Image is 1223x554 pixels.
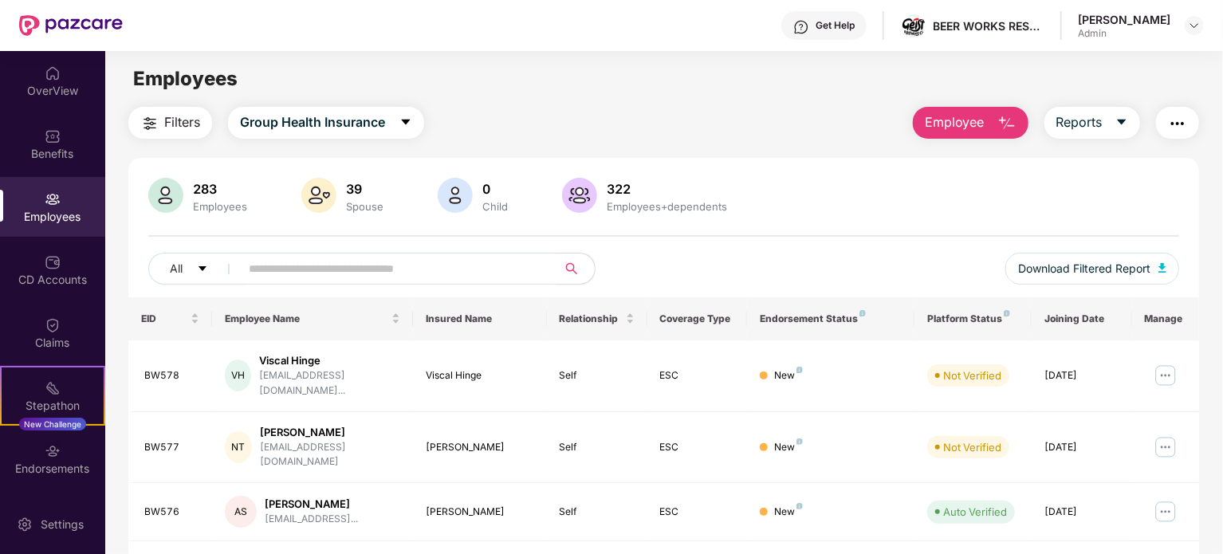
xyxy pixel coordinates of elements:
img: svg+xml;base64,PHN2ZyB4bWxucz0iaHR0cDovL3d3dy53My5vcmcvMjAwMC9zdmciIHhtbG5zOnhsaW5rPSJodHRwOi8vd3... [1158,263,1166,273]
div: [PERSON_NAME] [265,497,358,512]
div: ESC [660,368,735,383]
button: Group Health Insurancecaret-down [228,107,424,139]
img: svg+xml;base64,PHN2ZyB4bWxucz0iaHR0cDovL3d3dy53My5vcmcvMjAwMC9zdmciIHdpZHRoPSI4IiBoZWlnaHQ9IjgiIH... [859,310,866,316]
div: Viscal Hinge [426,368,534,383]
span: All [170,260,183,277]
div: Not Verified [943,367,1001,383]
div: BW577 [144,440,199,455]
span: Group Health Insurance [240,112,385,132]
div: Self [560,505,635,520]
div: Auto Verified [943,504,1007,520]
th: EID [128,297,212,340]
img: svg+xml;base64,PHN2ZyB4bWxucz0iaHR0cDovL3d3dy53My5vcmcvMjAwMC9zdmciIHdpZHRoPSI4IiBoZWlnaHQ9IjgiIH... [1004,310,1010,316]
div: BW576 [144,505,199,520]
img: WhatsApp%20Image%202024-02-28%20at%203.03.39%20PM.jpeg [903,17,926,35]
div: ESC [660,440,735,455]
span: Employees [133,67,238,90]
div: Child [479,200,511,213]
div: [EMAIL_ADDRESS][DOMAIN_NAME]... [259,368,400,399]
div: Spouse [343,200,387,213]
img: svg+xml;base64,PHN2ZyBpZD0iU2V0dGluZy0yMHgyMCIgeG1sbnM9Imh0dHA6Ly93d3cudzMub3JnLzIwMDAvc3ZnIiB3aW... [17,517,33,532]
button: Download Filtered Report [1005,253,1179,285]
div: 283 [190,181,250,197]
span: Employee [925,112,985,132]
img: svg+xml;base64,PHN2ZyB4bWxucz0iaHR0cDovL3d3dy53My5vcmcvMjAwMC9zdmciIHhtbG5zOnhsaW5rPSJodHRwOi8vd3... [997,114,1017,133]
div: New Challenge [19,418,86,430]
div: 322 [604,181,730,197]
th: Coverage Type [647,297,748,340]
span: caret-down [197,263,208,276]
span: Relationship [560,312,623,325]
img: svg+xml;base64,PHN2ZyBpZD0iQ0RfQWNjb3VudHMiIGRhdGEtbmFtZT0iQ0QgQWNjb3VudHMiIHhtbG5zPSJodHRwOi8vd3... [45,254,61,270]
div: Employees+dependents [604,200,730,213]
button: Reportscaret-down [1044,107,1140,139]
img: svg+xml;base64,PHN2ZyB4bWxucz0iaHR0cDovL3d3dy53My5vcmcvMjAwMC9zdmciIHhtbG5zOnhsaW5rPSJodHRwOi8vd3... [301,178,336,213]
div: Platform Status [927,312,1019,325]
img: svg+xml;base64,PHN2ZyB4bWxucz0iaHR0cDovL3d3dy53My5vcmcvMjAwMC9zdmciIHdpZHRoPSI4IiBoZWlnaHQ9IjgiIH... [796,438,803,445]
img: svg+xml;base64,PHN2ZyB4bWxucz0iaHR0cDovL3d3dy53My5vcmcvMjAwMC9zdmciIHhtbG5zOnhsaW5rPSJodHRwOi8vd3... [562,178,597,213]
div: Admin [1078,27,1170,40]
div: New [774,440,803,455]
div: NT [225,431,252,463]
div: [PERSON_NAME] [1078,12,1170,27]
div: Self [560,368,635,383]
img: svg+xml;base64,PHN2ZyBpZD0iSG9tZSIgeG1sbnM9Imh0dHA6Ly93d3cudzMub3JnLzIwMDAvc3ZnIiB3aWR0aD0iMjAiIG... [45,65,61,81]
div: [PERSON_NAME] [426,440,534,455]
div: Viscal Hinge [259,353,400,368]
th: Relationship [547,297,647,340]
div: New [774,368,803,383]
div: Endorsement Status [760,312,902,325]
div: Settings [36,517,88,532]
div: Not Verified [943,439,1001,455]
img: svg+xml;base64,PHN2ZyB4bWxucz0iaHR0cDovL3d3dy53My5vcmcvMjAwMC9zdmciIHhtbG5zOnhsaW5rPSJodHRwOi8vd3... [148,178,183,213]
button: Filters [128,107,212,139]
div: Stepathon [2,398,104,414]
img: manageButton [1153,363,1178,388]
div: New [774,505,803,520]
th: Joining Date [1032,297,1132,340]
button: Allcaret-down [148,253,246,285]
div: [DATE] [1044,368,1119,383]
img: svg+xml;base64,PHN2ZyB4bWxucz0iaHR0cDovL3d3dy53My5vcmcvMjAwMC9zdmciIHdpZHRoPSI4IiBoZWlnaHQ9IjgiIH... [796,503,803,509]
div: Employees [190,200,250,213]
div: 39 [343,181,387,197]
img: manageButton [1153,434,1178,460]
img: svg+xml;base64,PHN2ZyBpZD0iQ2xhaW0iIHhtbG5zPSJodHRwOi8vd3d3LnczLm9yZy8yMDAwL3N2ZyIgd2lkdGg9IjIwIi... [45,317,61,333]
img: svg+xml;base64,PHN2ZyB4bWxucz0iaHR0cDovL3d3dy53My5vcmcvMjAwMC9zdmciIHdpZHRoPSI4IiBoZWlnaHQ9IjgiIH... [796,367,803,373]
img: manageButton [1153,499,1178,525]
img: svg+xml;base64,PHN2ZyBpZD0iSGVscC0zMngzMiIgeG1sbnM9Imh0dHA6Ly93d3cudzMub3JnLzIwMDAvc3ZnIiB3aWR0aD... [793,19,809,35]
img: svg+xml;base64,PHN2ZyBpZD0iRHJvcGRvd24tMzJ4MzIiIHhtbG5zPSJodHRwOi8vd3d3LnczLm9yZy8yMDAwL3N2ZyIgd2... [1188,19,1201,32]
span: Reports [1056,112,1103,132]
img: svg+xml;base64,PHN2ZyB4bWxucz0iaHR0cDovL3d3dy53My5vcmcvMjAwMC9zdmciIHhtbG5zOnhsaW5rPSJodHRwOi8vd3... [438,178,473,213]
div: [DATE] [1044,440,1119,455]
div: ESC [660,505,735,520]
button: search [556,253,596,285]
div: [PERSON_NAME] [260,425,400,440]
span: Download Filtered Report [1018,260,1150,277]
img: svg+xml;base64,PHN2ZyB4bWxucz0iaHR0cDovL3d3dy53My5vcmcvMjAwMC9zdmciIHdpZHRoPSIyNCIgaGVpZ2h0PSIyNC... [140,114,159,133]
div: 0 [479,181,511,197]
div: [EMAIL_ADDRESS]... [265,512,358,527]
div: [PERSON_NAME] [426,505,534,520]
div: AS [225,496,257,528]
div: [EMAIL_ADDRESS][DOMAIN_NAME] [260,440,400,470]
span: caret-down [399,116,412,130]
div: BEER WORKS RESTAURANTS & MICRO BREWERY PVT LTD [933,18,1044,33]
img: svg+xml;base64,PHN2ZyB4bWxucz0iaHR0cDovL3d3dy53My5vcmcvMjAwMC9zdmciIHdpZHRoPSIyMSIgaGVpZ2h0PSIyMC... [45,380,61,396]
div: BW578 [144,368,199,383]
span: Employee Name [225,312,388,325]
span: caret-down [1115,116,1128,130]
img: svg+xml;base64,PHN2ZyBpZD0iRW1wbG95ZWVzIiB4bWxucz0iaHR0cDovL3d3dy53My5vcmcvMjAwMC9zdmciIHdpZHRoPS... [45,191,61,207]
img: svg+xml;base64,PHN2ZyBpZD0iRW5kb3JzZW1lbnRzIiB4bWxucz0iaHR0cDovL3d3dy53My5vcmcvMjAwMC9zdmciIHdpZH... [45,443,61,459]
div: Self [560,440,635,455]
span: EID [141,312,187,325]
span: Filters [164,112,200,132]
button: Employee [913,107,1028,139]
th: Employee Name [212,297,413,340]
div: VH [225,360,251,391]
div: [DATE] [1044,505,1119,520]
img: svg+xml;base64,PHN2ZyBpZD0iQmVuZWZpdHMiIHhtbG5zPSJodHRwOi8vd3d3LnczLm9yZy8yMDAwL3N2ZyIgd2lkdGg9Ij... [45,128,61,144]
th: Insured Name [413,297,547,340]
img: New Pazcare Logo [19,15,123,36]
img: svg+xml;base64,PHN2ZyB4bWxucz0iaHR0cDovL3d3dy53My5vcmcvMjAwMC9zdmciIHdpZHRoPSIyNCIgaGVpZ2h0PSIyNC... [1168,114,1187,133]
